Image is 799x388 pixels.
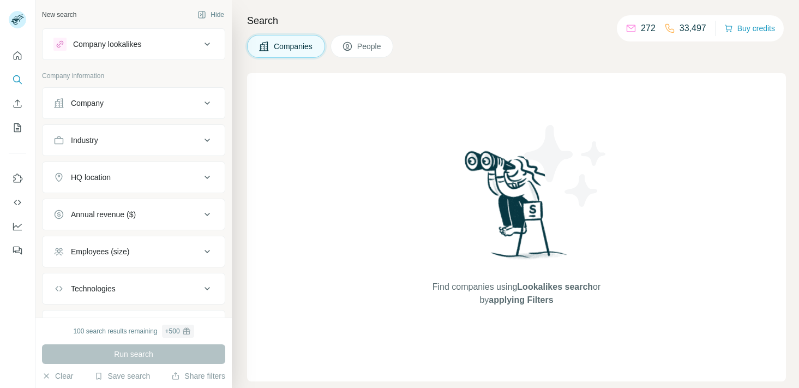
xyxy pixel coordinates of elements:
[71,209,136,220] div: Annual revenue ($)
[73,325,194,338] div: 100 search results remaining
[165,326,180,336] div: + 500
[429,280,604,307] span: Find companies using or by
[9,46,26,65] button: Quick start
[43,164,225,190] button: HQ location
[357,41,382,52] span: People
[9,169,26,188] button: Use Surfe on LinkedIn
[641,22,656,35] p: 272
[9,193,26,212] button: Use Surfe API
[43,127,225,153] button: Industry
[71,246,129,257] div: Employees (size)
[9,241,26,260] button: Feedback
[71,98,104,109] div: Company
[9,217,26,236] button: Dashboard
[171,371,225,381] button: Share filters
[9,94,26,114] button: Enrich CSV
[43,313,225,339] button: Keywords
[43,276,225,302] button: Technologies
[460,148,573,270] img: Surfe Illustration - Woman searching with binoculars
[42,10,76,20] div: New search
[43,90,225,116] button: Company
[9,70,26,89] button: Search
[274,41,314,52] span: Companies
[43,31,225,57] button: Company lookalikes
[516,117,615,215] img: Surfe Illustration - Stars
[71,135,98,146] div: Industry
[71,172,111,183] div: HQ location
[43,238,225,265] button: Employees (size)
[73,39,141,50] div: Company lookalikes
[190,7,232,23] button: Hide
[724,21,775,36] button: Buy credits
[489,295,553,305] span: applying Filters
[517,282,593,291] span: Lookalikes search
[42,371,73,381] button: Clear
[43,201,225,228] button: Annual revenue ($)
[680,22,706,35] p: 33,497
[94,371,150,381] button: Save search
[42,71,225,81] p: Company information
[71,283,116,294] div: Technologies
[247,13,786,28] h4: Search
[9,118,26,138] button: My lists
